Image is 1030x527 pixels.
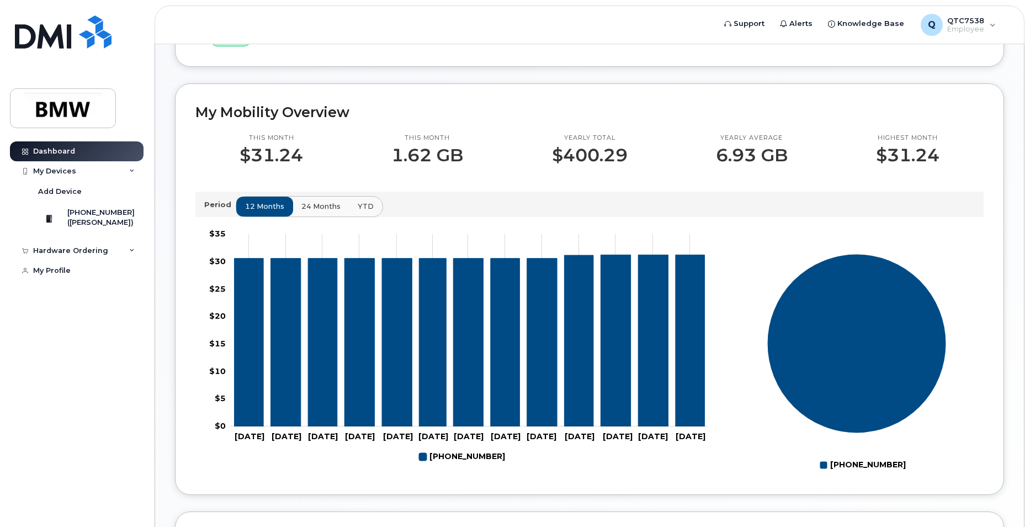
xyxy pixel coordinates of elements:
[789,18,813,29] span: Alerts
[419,447,505,466] g: 864-517-4073
[876,134,939,143] p: Highest month
[209,256,226,266] tspan: $30
[837,18,904,29] span: Knowledge Base
[215,393,226,403] tspan: $5
[419,447,505,466] g: Legend
[527,431,556,441] tspan: [DATE]
[272,431,301,441] tspan: [DATE]
[235,431,264,441] tspan: [DATE]
[820,13,912,35] a: Knowledge Base
[565,431,594,441] tspan: [DATE]
[454,431,484,441] tspan: [DATE]
[308,431,338,441] tspan: [DATE]
[947,25,984,34] span: Employee
[552,134,628,143] p: Yearly total
[391,145,463,165] p: 1.62 GB
[240,145,303,165] p: $31.24
[383,431,413,441] tspan: [DATE]
[603,431,633,441] tspan: [DATE]
[418,431,448,441] tspan: [DATE]
[716,145,788,165] p: 6.93 GB
[772,13,820,35] a: Alerts
[235,255,705,426] g: 864-517-4073
[301,201,341,212] span: 24 months
[209,366,226,376] tspan: $10
[195,104,984,120] h2: My Mobility Overview
[982,479,1022,519] iframe: Messenger Launcher
[928,18,936,31] span: Q
[209,229,226,239] tspan: $35
[204,199,236,210] p: Period
[638,431,668,441] tspan: [DATE]
[209,283,226,293] tspan: $25
[947,16,984,25] span: QTC7538
[391,134,463,143] p: This month
[345,431,375,441] tspan: [DATE]
[209,311,226,321] tspan: $20
[215,421,226,431] tspan: $0
[820,456,906,475] g: Legend
[716,13,772,35] a: Support
[209,229,708,466] g: Chart
[491,431,521,441] tspan: [DATE]
[240,134,303,143] p: This month
[716,134,788,143] p: Yearly average
[358,201,374,212] span: YTD
[913,14,1004,36] div: QTC7538
[209,339,226,349] tspan: $15
[676,431,705,441] tspan: [DATE]
[734,18,764,29] span: Support
[552,145,628,165] p: $400.29
[876,145,939,165] p: $31.24
[767,254,947,433] g: Series
[767,254,947,474] g: Chart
